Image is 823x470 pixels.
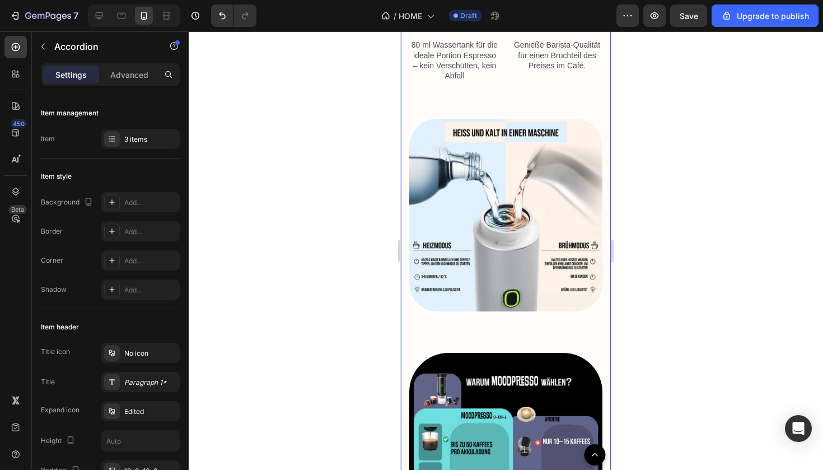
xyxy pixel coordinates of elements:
div: Undo/Redo [211,4,256,27]
div: Shadow [41,285,67,295]
button: 7 [4,4,83,27]
p: 7 [73,9,78,22]
div: Add... [124,256,177,266]
p: Accordion [54,40,149,53]
div: 3 items [124,134,177,145]
span: HOME [399,10,422,22]
div: Upgrade to publish [721,10,809,22]
div: Height [41,434,77,449]
span: / [394,10,396,22]
div: Item style [41,171,72,182]
div: Item header [41,322,79,332]
input: Auto [102,431,179,451]
div: Corner [41,255,63,266]
div: Expand icon [41,405,80,415]
span: Draft [460,11,477,21]
span: Save [680,11,698,21]
p: Settings [55,69,87,81]
div: Title icon [41,347,70,357]
div: No icon [124,348,177,359]
div: Add... [124,198,177,208]
div: Open Intercom Messenger [785,415,812,442]
div: Item [41,134,55,144]
p: Advanced [110,69,148,81]
div: Background [41,195,95,210]
div: Item management [41,108,99,118]
div: Edited [124,407,177,417]
button: Upgrade to publish [712,4,819,27]
div: Paragraph 1* [124,378,177,388]
div: Add... [124,285,177,295]
iframe: Design area [401,31,611,470]
button: Save [670,4,707,27]
div: Title [41,377,55,387]
div: Add... [124,227,177,237]
div: Border [41,226,63,236]
div: Beta [8,205,27,214]
div: 450 [11,119,27,128]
